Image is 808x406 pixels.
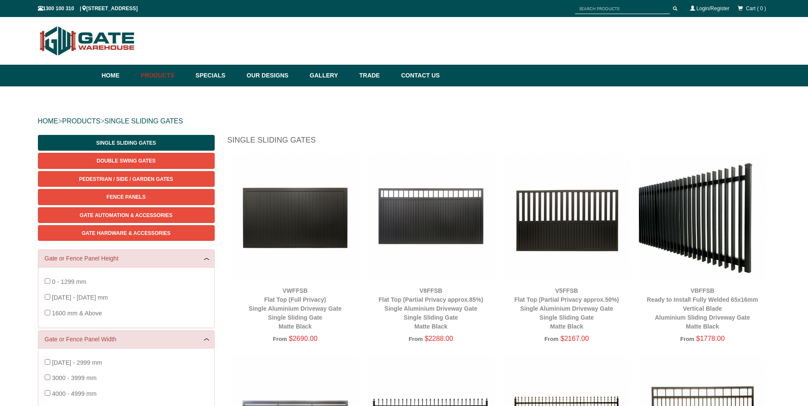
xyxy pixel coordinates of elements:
a: V8FFSBFlat Top (Partial Privacy approx.85%)Single Aluminium Driveway GateSingle Sliding GateMatte... [379,287,483,330]
div: > > [38,108,771,135]
a: Trade [355,65,397,86]
a: Double Swing Gates [38,153,215,169]
img: VWFFSB - Flat Top (Full Privacy) - Single Aluminium Driveway Gate - Single Sliding Gate - Matte B... [232,154,359,281]
span: Gate Automation & Accessories [80,212,173,218]
span: $2288.00 [425,335,453,342]
span: $1778.00 [696,335,725,342]
span: 4000 - 4999 mm [52,390,97,397]
a: VBFFSBReady to Install Fully Welded 65x16mm Vertical BladeAluminium Sliding Driveway GateMatte Black [647,287,758,330]
span: 0 - 1299 mm [52,278,86,285]
span: Single Sliding Gates [96,140,156,146]
a: Single Sliding Gates [38,135,215,151]
a: Login/Register [696,6,729,11]
img: Gate Warehouse [38,21,137,60]
span: Fence Panels [106,194,146,200]
a: Specials [191,65,242,86]
a: Home [102,65,137,86]
a: Gate or Fence Panel Width [45,335,208,344]
span: From [680,336,694,342]
img: V5FFSB - Flat Top (Partial Privacy approx.50%) - Single Aluminium Driveway Gate - Single Sliding ... [503,154,630,281]
span: [DATE] - [DATE] mm [52,294,108,301]
span: Gate Hardware & Accessories [82,230,171,236]
span: Pedestrian / Side / Garden Gates [79,176,173,182]
a: PRODUCTS [62,117,101,125]
a: Gate Hardware & Accessories [38,225,215,241]
span: From [273,336,287,342]
span: From [408,336,423,342]
a: HOME [38,117,58,125]
a: Contact Us [397,65,440,86]
span: $2690.00 [289,335,317,342]
a: Gate or Fence Panel Height [45,254,208,263]
a: Our Designs [242,65,305,86]
span: From [544,336,558,342]
span: 1300 100 310 | [STREET_ADDRESS] [38,6,138,11]
span: 3000 - 3999 mm [52,375,97,381]
h1: Single Sliding Gates [227,135,771,150]
span: Double Swing Gates [97,158,155,164]
a: Products [137,65,192,86]
a: VWFFSBFlat Top (Full Privacy)Single Aluminium Driveway GateSingle Sliding GateMatte Black [249,287,342,330]
a: Pedestrian / Side / Garden Gates [38,171,215,187]
span: 1600 mm & Above [52,310,102,317]
a: Gate Automation & Accessories [38,207,215,223]
a: SINGLE SLIDING GATES [104,117,183,125]
span: [DATE] - 2999 mm [52,359,102,366]
a: V5FFSBFlat Top (Partial Privacy approx.50%)Single Aluminium Driveway GateSingle Sliding GateMatte... [515,287,619,330]
span: $2167.00 [561,335,589,342]
img: VBFFSB - Ready to Install Fully Welded 65x16mm Vertical Blade - Aluminium Sliding Driveway Gate -... [639,154,766,281]
img: V8FFSB - Flat Top (Partial Privacy approx.85%) - Single Aluminium Driveway Gate - Single Sliding ... [367,154,495,281]
a: Gallery [305,65,355,86]
input: SEARCH PRODUCTS [575,3,670,14]
a: Fence Panels [38,189,215,205]
span: Cart ( 0 ) [746,6,766,11]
